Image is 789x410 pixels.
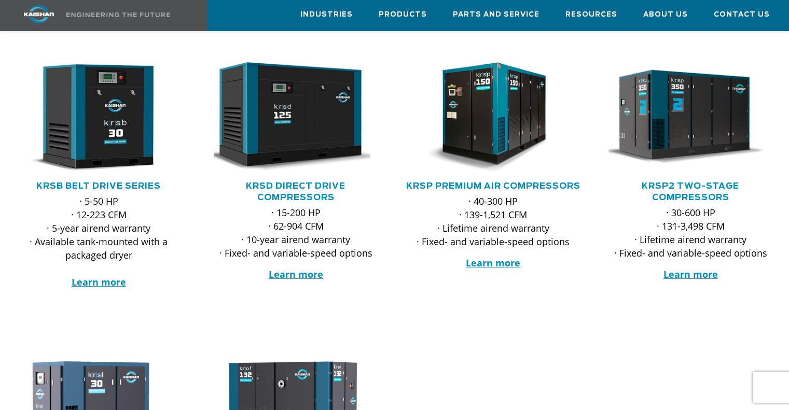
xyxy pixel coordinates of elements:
[246,182,345,202] a: KRSD Direct Drive Compressors
[608,206,772,260] p: · 30-600 HP · 131-3,498 CFM · Lifetime airend warranty · Fixed- and variable-speed options
[643,9,688,21] span: About Us
[411,194,575,248] p: · 40-300 HP · 139-1,521 CFM · Lifetime airend warranty · Fixed- and variable-speed options
[214,62,378,173] div: krsd125
[17,194,181,289] p: · 5-50 HP · 12-223 CFM · 5-year airend warranty · Available tank-mounted with a packaged dryer
[72,276,126,288] a: Learn more
[214,206,378,260] p: · 15-200 HP · 62-904 CFM · 10-year airend warranty · Fixed- and variable-speed options
[206,62,370,173] img: krsd125
[714,9,770,21] span: Contact Us
[643,1,688,29] a: About Us
[300,9,353,21] span: Industries
[66,12,170,17] img: Engineering the future
[453,1,539,29] a: Parts and Service
[379,9,427,21] span: Products
[453,9,539,21] span: Parts and Service
[9,62,173,173] img: krsb30
[565,1,617,29] a: Resources
[663,268,717,280] a: Learn more
[466,257,520,269] a: Learn more
[642,182,739,202] a: KRSP2 Two-Stage Compressors
[269,268,323,280] a: Learn more
[379,1,427,29] a: Products
[300,1,353,29] a: Industries
[565,9,617,21] span: Resources
[36,182,161,190] a: KRSB Belt Drive Series
[411,62,575,173] div: krsp150
[406,182,580,190] a: KRSP Premium Air Compressors
[608,62,772,173] div: krsp350
[714,1,770,29] a: Contact Us
[404,62,568,173] img: krsp150
[601,62,765,173] img: krsp350
[17,62,181,173] div: krsb30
